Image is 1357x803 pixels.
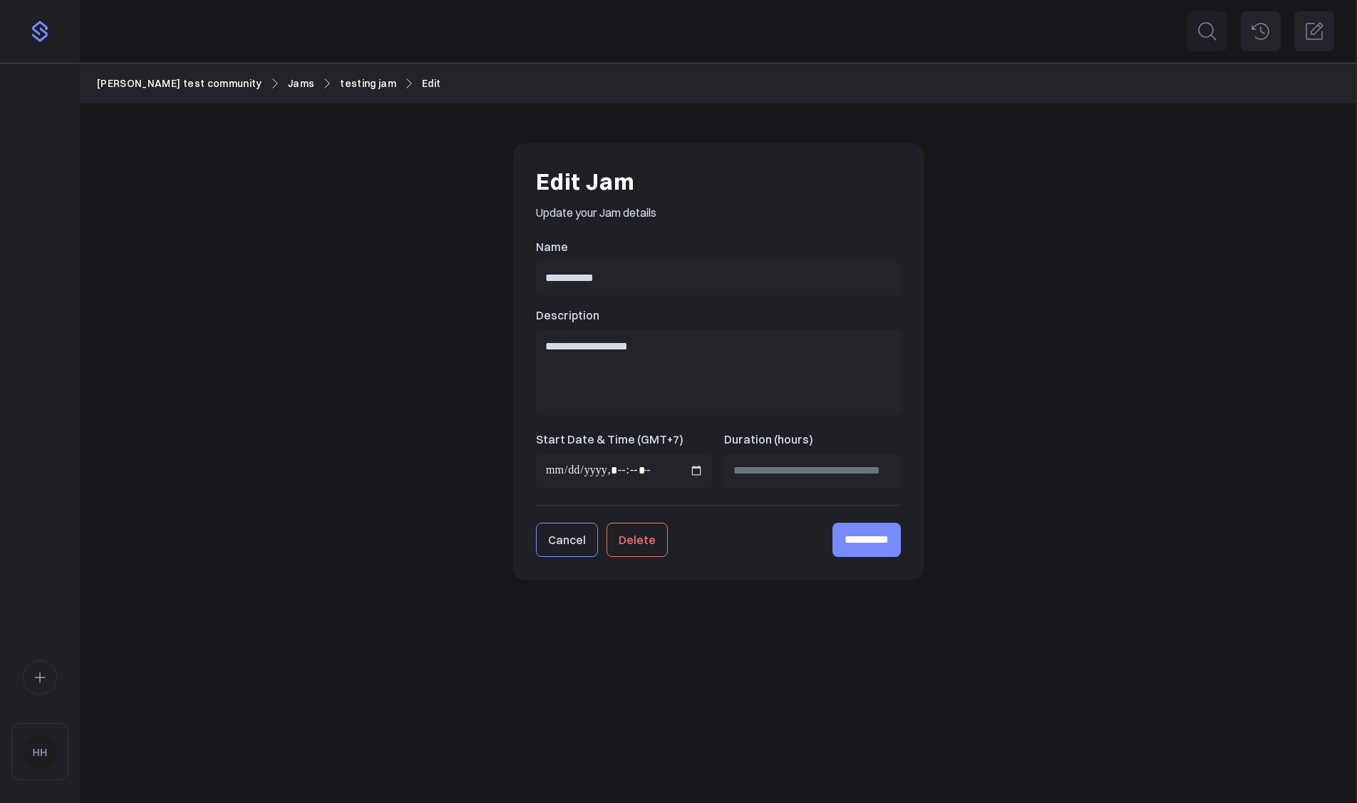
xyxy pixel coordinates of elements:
a: Edit [422,76,440,91]
h1: Edit Jam [536,166,901,198]
a: testing jam [340,76,396,91]
a: Cancel [536,523,598,557]
img: purple-logo-f4f985042447f6d3a21d9d2f6d8e0030207d587b440d52f708815e5968048218.png [29,20,51,43]
label: Description [536,307,901,324]
label: Duration (hours) [724,431,901,448]
span: Start Date & Time (GMT+7) [536,432,683,446]
label: Name [536,238,901,255]
button: Delete [607,523,668,557]
p: Update your Jam details [536,204,901,221]
nav: Breadcrumb [97,76,1340,91]
a: [PERSON_NAME] test community [97,76,262,91]
img: HH [24,735,56,769]
a: Jams [288,76,314,91]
